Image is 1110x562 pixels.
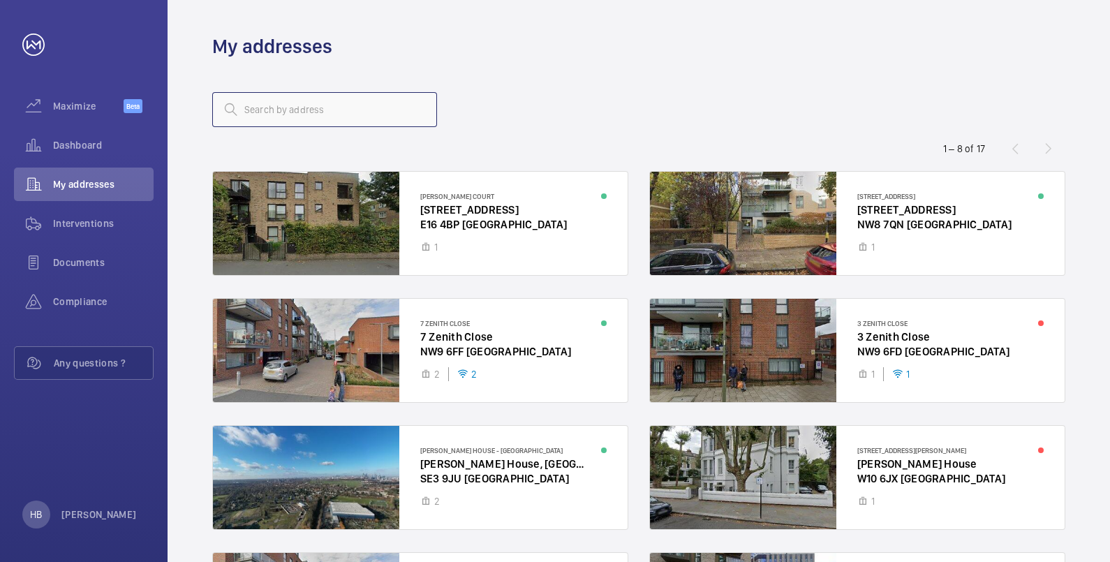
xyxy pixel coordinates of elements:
[53,177,154,191] span: My addresses
[124,99,142,113] span: Beta
[53,295,154,309] span: Compliance
[53,138,154,152] span: Dashboard
[212,34,332,59] h1: My addresses
[943,142,985,156] div: 1 – 8 of 17
[61,508,137,522] p: [PERSON_NAME]
[53,256,154,269] span: Documents
[212,92,437,127] input: Search by address
[53,216,154,230] span: Interventions
[53,99,124,113] span: Maximize
[30,508,42,522] p: HB
[54,356,153,370] span: Any questions ?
